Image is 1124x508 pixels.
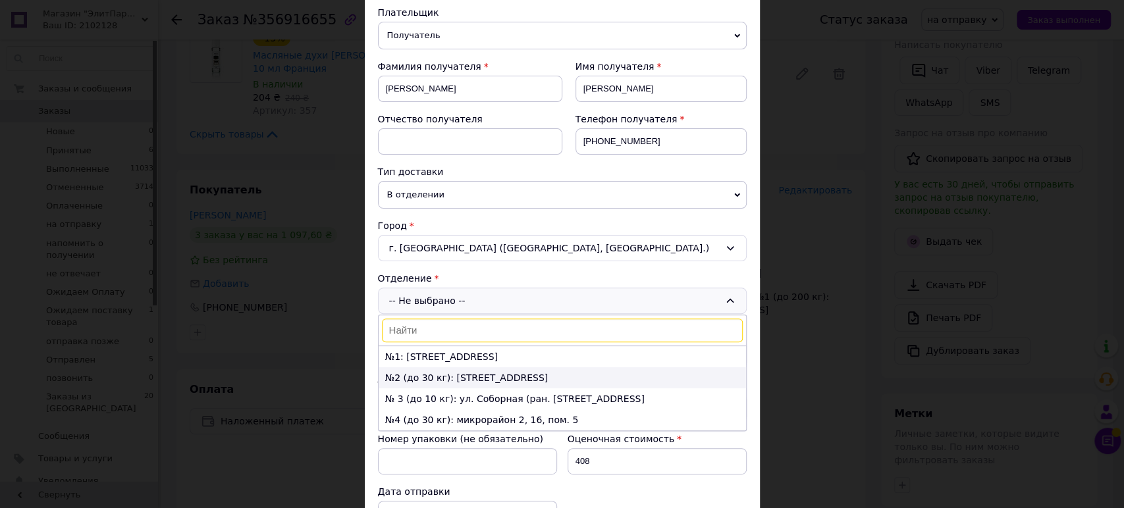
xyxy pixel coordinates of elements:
[378,166,444,177] span: Тип доставки
[378,235,747,261] div: г. [GEOGRAPHIC_DATA] ([GEOGRAPHIC_DATA], [GEOGRAPHIC_DATA].)
[568,432,747,445] div: Оценочная стоимость
[378,7,439,18] span: Плательщик
[378,22,747,49] span: Получатель
[378,272,747,285] div: Отделение
[378,219,747,232] div: Город
[379,346,746,367] li: №1: [STREET_ADDRESS]
[379,409,746,430] li: №4 (до 30 кг): микрорайон 2, 16, пом. 5
[378,432,557,445] div: Номер упаковки (не обязательно)
[379,388,746,409] li: № 3 (до 10 кг): ул. Соборная (ран. [STREET_ADDRESS]
[378,114,483,124] span: Отчество получателя
[575,128,747,155] input: +380
[575,61,655,72] span: Имя получателя
[378,181,747,209] span: В отделении
[382,318,743,342] input: Найти
[378,61,481,72] span: Фамилия получателя
[378,485,557,498] div: Дата отправки
[575,114,678,124] span: Телефон получателя
[378,288,747,314] div: -- Не выбрано --
[379,367,746,388] li: №2 (до 30 кг): [STREET_ADDRESS]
